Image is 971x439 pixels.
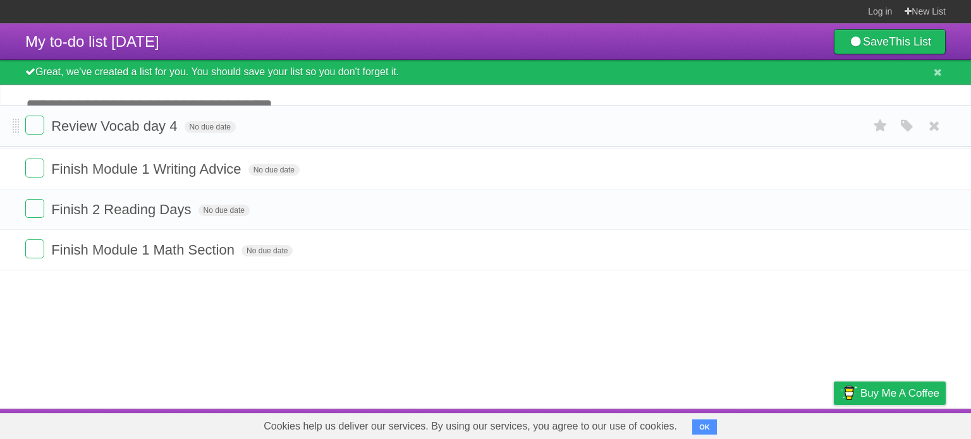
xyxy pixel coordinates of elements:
[51,201,194,217] span: Finish 2 Reading Days
[25,116,44,135] label: Done
[248,164,300,176] span: No due date
[51,161,244,177] span: Finish Module 1 Writing Advice
[869,116,893,136] label: Star task
[25,159,44,177] label: Done
[241,245,293,256] span: No due date
[840,382,857,404] img: Buy me a coffee
[25,199,44,218] label: Done
[866,412,946,436] a: Suggest a feature
[51,242,238,258] span: Finish Module 1 Math Section
[25,239,44,258] label: Done
[889,35,931,48] b: This List
[185,121,236,133] span: No due date
[198,205,250,216] span: No due date
[251,414,690,439] span: Cookies help us deliver our services. By using our services, you agree to our use of cookies.
[666,412,692,436] a: About
[774,412,802,436] a: Terms
[25,33,159,50] span: My to-do list [DATE]
[834,382,946,405] a: Buy me a coffee
[817,412,850,436] a: Privacy
[707,412,759,436] a: Developers
[692,419,717,435] button: OK
[51,118,180,134] span: Review Vocab day 4
[860,382,939,404] span: Buy me a coffee
[834,29,946,54] a: SaveThis List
